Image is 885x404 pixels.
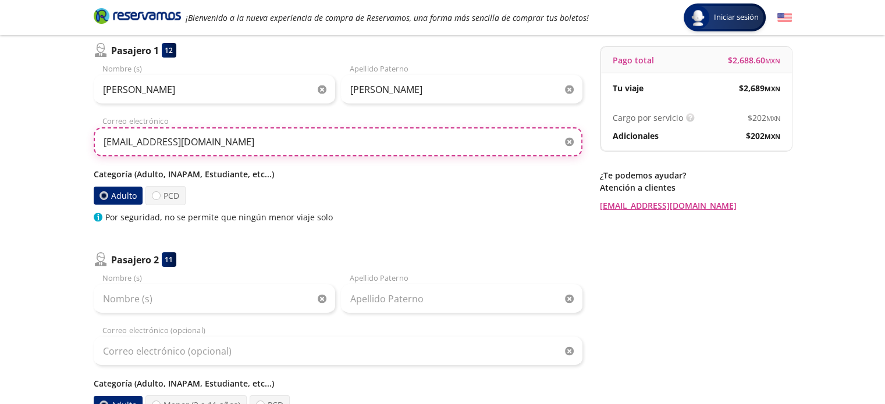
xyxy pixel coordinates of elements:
p: Categoría (Adulto, INAPAM, Estudiante, etc...) [94,168,582,180]
label: Adulto [93,187,142,205]
small: MXN [766,114,780,123]
div: 11 [162,252,176,267]
p: Por seguridad, no se permite que ningún menor viaje solo [105,211,333,223]
input: Nombre (s) [94,75,335,104]
input: Correo electrónico [94,127,582,156]
p: Pasajero 1 [111,44,159,58]
p: ¿Te podemos ayudar? [600,169,792,181]
input: Correo electrónico (opcional) [94,337,582,366]
small: MXN [765,84,780,93]
span: $ 202 [748,112,780,124]
label: PCD [145,186,186,205]
iframe: Messagebird Livechat Widget [818,337,873,392]
button: English [777,10,792,25]
p: Tu viaje [613,82,644,94]
small: MXN [765,132,780,141]
em: ¡Bienvenido a la nueva experiencia de compra de Reservamos, una forma más sencilla de comprar tus... [186,12,589,23]
p: Atención a clientes [600,181,792,194]
p: Categoría (Adulto, INAPAM, Estudiante, etc...) [94,377,582,389]
span: Iniciar sesión [709,12,763,23]
a: [EMAIL_ADDRESS][DOMAIN_NAME] [600,199,792,212]
span: $ 2,689 [739,82,780,94]
p: Pasajero 2 [111,253,159,267]
p: Adicionales [613,130,659,142]
a: Brand Logo [94,7,181,28]
i: Brand Logo [94,7,181,24]
span: $ 2,688.60 [728,54,780,66]
input: Apellido Paterno [341,284,582,313]
span: $ 202 [746,130,780,142]
p: Pago total [613,54,654,66]
input: Apellido Paterno [341,75,582,104]
small: MXN [765,56,780,65]
p: Cargo por servicio [613,112,683,124]
div: 12 [162,43,176,58]
input: Nombre (s) [94,284,335,313]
